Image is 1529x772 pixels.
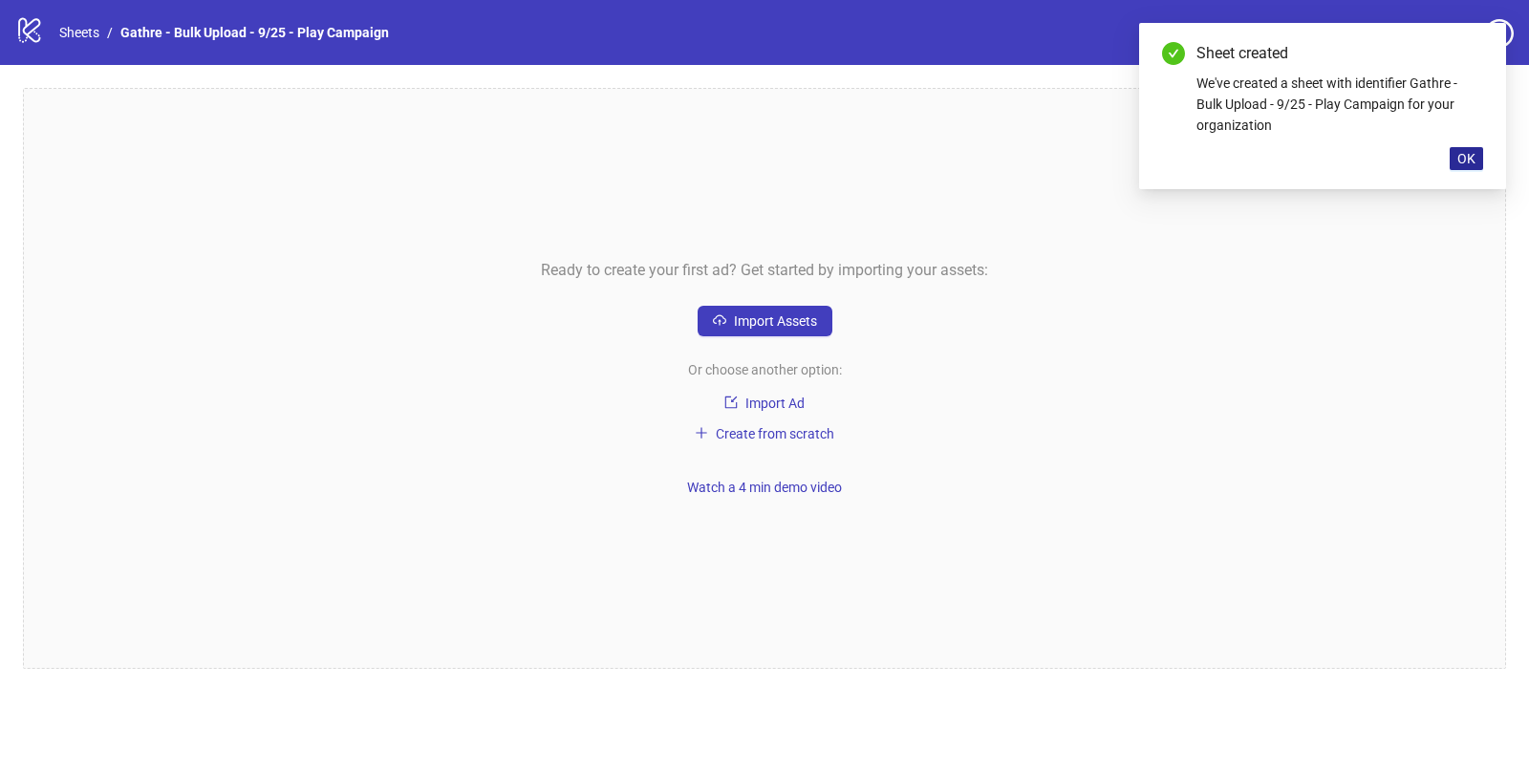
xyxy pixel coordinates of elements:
a: Gathre - Bulk Upload - 9/25 - Play Campaign [117,22,393,43]
span: Import Assets [734,313,817,329]
a: Close [1462,42,1483,63]
span: Or choose another option: [688,359,842,380]
span: import [724,396,738,409]
a: Sheets [55,22,103,43]
span: Import Ad [745,396,805,411]
span: check-circle [1162,42,1185,65]
span: Watch a 4 min demo video [687,480,842,495]
button: Import Ad [698,392,831,415]
li: / [107,22,113,43]
div: We've created a sheet with identifier Gathre - Bulk Upload - 9/25 - Play Campaign for your organi... [1196,73,1483,136]
span: Create from scratch [716,426,834,441]
span: Ready to create your first ad? Get started by importing your assets: [541,258,988,282]
span: OK [1457,151,1475,166]
span: question-circle [1485,19,1514,48]
button: Watch a 4 min demo video [679,476,850,499]
a: Settings [1377,19,1477,50]
button: Import Assets [698,306,832,336]
span: cloud-upload [713,313,726,327]
button: Create from scratch [687,422,842,445]
span: plus [695,426,708,440]
div: Sheet created [1196,42,1483,65]
button: OK [1450,147,1483,170]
